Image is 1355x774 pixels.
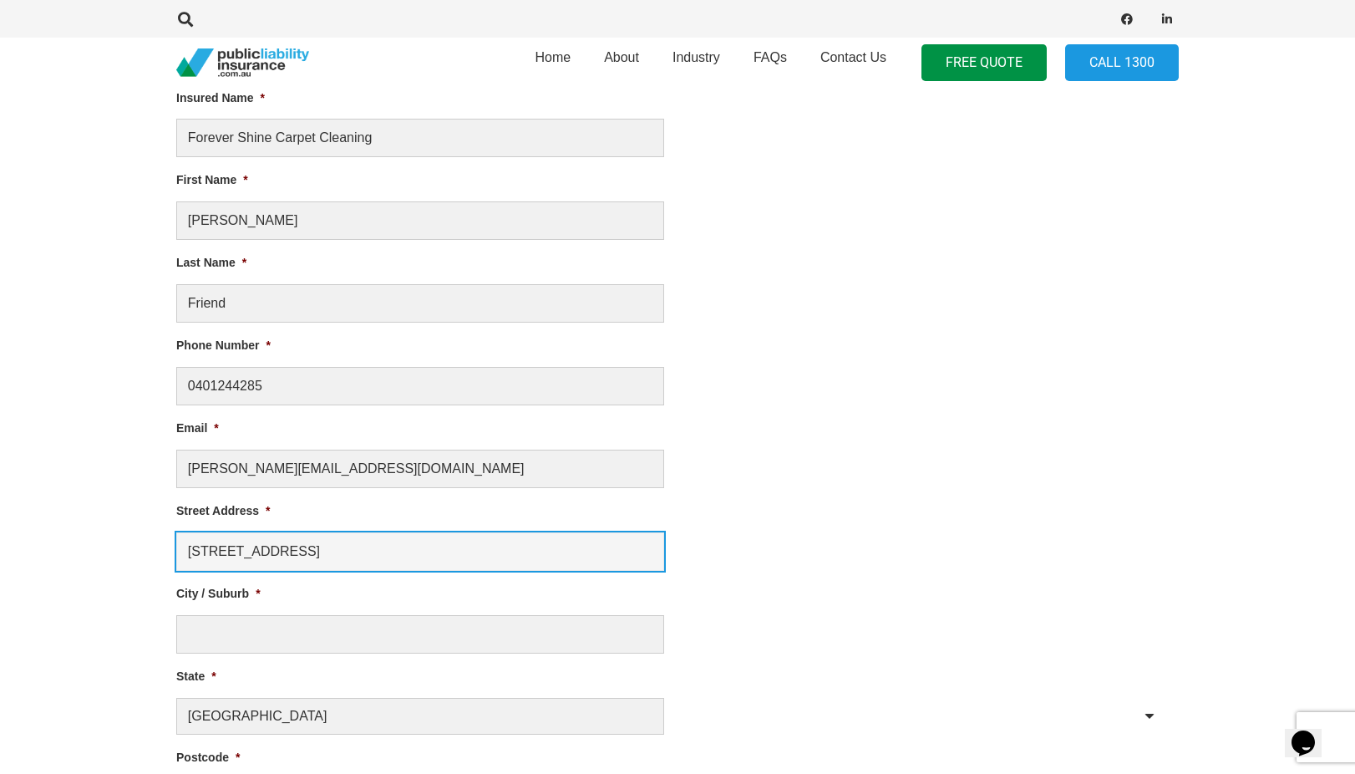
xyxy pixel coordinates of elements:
[656,33,737,93] a: Industry
[176,503,271,518] label: Street Address
[672,50,720,64] span: Industry
[737,33,804,93] a: FAQs
[176,119,664,158] input: Business or sole trader name
[518,33,587,93] a: Home
[535,50,571,64] span: Home
[587,33,656,93] a: About
[604,50,639,64] span: About
[169,12,202,27] a: Search
[176,750,240,765] label: Postcode
[1285,707,1338,757] iframe: chat widget
[176,172,248,187] label: First Name
[176,90,265,105] label: Insured Name
[804,33,903,93] a: Contact Us
[176,338,271,353] label: Phone Number
[176,255,246,270] label: Last Name
[176,586,261,601] label: City / Suburb
[754,50,787,64] span: FAQs
[1155,8,1179,31] a: LinkedIn
[1115,8,1139,31] a: Facebook
[176,48,309,78] a: pli_logotransparent
[176,669,216,684] label: State
[176,420,219,435] label: Email
[921,44,1047,82] a: FREE QUOTE
[820,50,886,64] span: Contact Us
[1065,44,1179,82] a: Call 1300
